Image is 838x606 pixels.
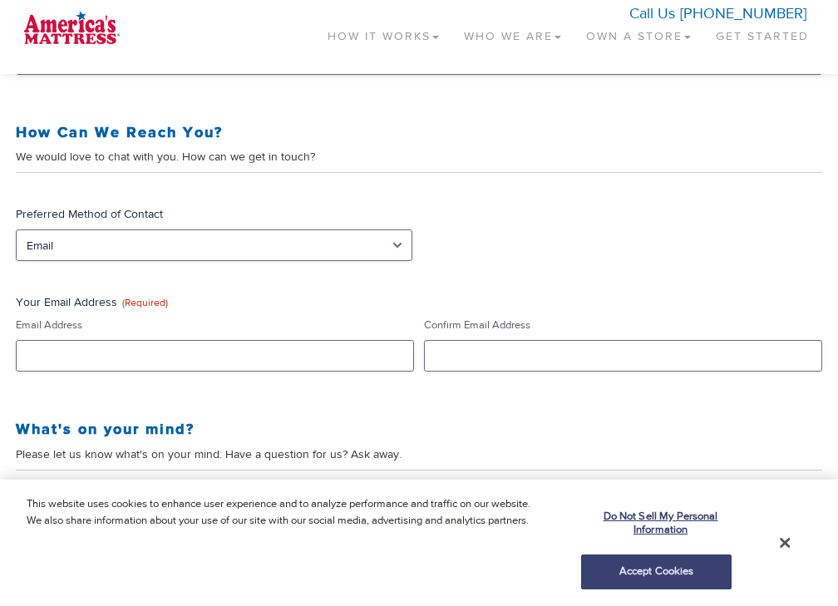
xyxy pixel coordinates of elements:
[16,446,822,463] div: Please let us know what's on your mind. Have a question for us? Ask away.
[574,8,703,57] a: Own a Store
[16,294,168,311] legend: Your Email Address
[17,8,127,50] img: logo
[16,206,822,223] label: Preferred Method of Contact
[581,554,732,589] button: Accept Cookies
[581,500,732,546] button: Do Not Sell My Personal Information
[780,535,790,550] button: Close
[16,421,822,438] h3: What's on your mind?
[16,149,822,165] div: We would love to chat with you. How can we get in touch?
[629,4,675,23] span: Call Us
[424,318,822,333] label: Confirm Email Address
[16,318,414,333] label: Email Address
[27,496,548,529] p: This website uses cookies to enhance user experience and to analyze performance and traffic on ou...
[315,8,451,57] a: How It Works
[122,296,168,309] span: (Required)
[16,125,822,141] h3: How Can We Reach You?
[451,8,574,57] a: Who We Are
[680,4,806,23] a: [PHONE_NUMBER]
[703,8,821,57] a: Get Started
